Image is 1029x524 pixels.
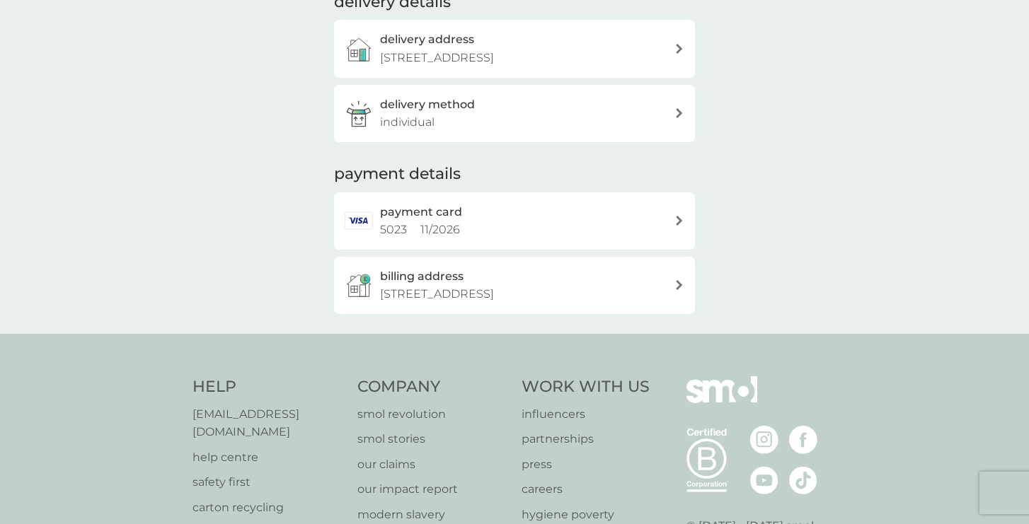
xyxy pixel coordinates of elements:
[380,267,464,286] h3: billing address
[380,113,435,132] p: individual
[420,223,460,236] span: 11 / 2026
[380,95,475,114] h3: delivery method
[192,499,343,517] a: carton recycling
[750,426,778,454] img: visit the smol Instagram page
[192,405,343,441] a: [EMAIL_ADDRESS][DOMAIN_NAME]
[750,466,778,494] img: visit the smol Youtube page
[522,480,650,499] a: careers
[334,192,695,250] a: payment card5023 11/2026
[334,257,695,314] button: billing address[STREET_ADDRESS]
[380,49,494,67] p: [STREET_ADDRESS]
[522,405,650,424] a: influencers
[380,223,407,236] span: 5023
[192,448,343,467] a: help centre
[789,466,817,494] img: visit the smol Tiktok page
[357,455,508,474] a: our claims
[357,430,508,448] a: smol stories
[380,203,462,221] h2: payment card
[380,30,474,49] h3: delivery address
[192,473,343,491] a: safety first
[522,455,650,474] a: press
[357,405,508,424] a: smol revolution
[357,376,508,398] h4: Company
[522,430,650,448] a: partnerships
[334,163,461,185] h2: payment details
[522,376,650,398] h4: Work With Us
[192,376,343,398] h4: Help
[357,480,508,499] a: our impact report
[380,285,494,303] p: [STREET_ADDRESS]
[334,85,695,142] a: delivery methodindividual
[334,20,695,77] a: delivery address[STREET_ADDRESS]
[522,506,650,524] a: hygiene poverty
[686,376,757,424] img: smol
[789,426,817,454] img: visit the smol Facebook page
